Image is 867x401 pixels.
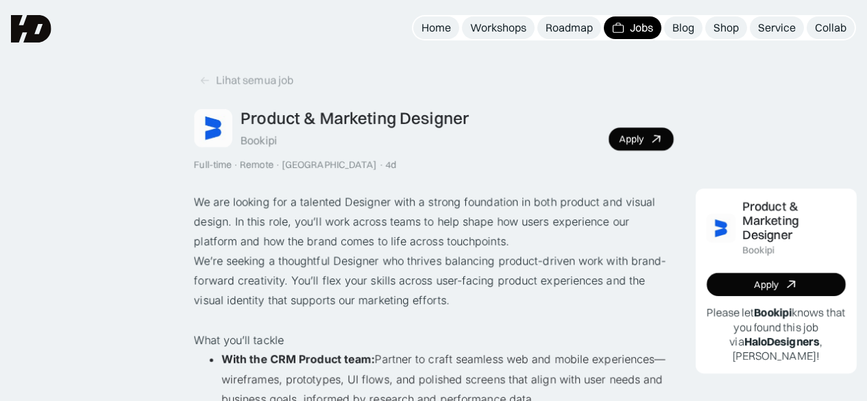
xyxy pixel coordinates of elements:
div: Blog [672,21,694,35]
div: Collab [815,21,846,35]
div: · [275,158,280,170]
b: HaloDesigners [744,335,819,348]
b: Bookipi [754,306,792,319]
div: Workshops [470,21,526,35]
div: 4d [385,158,396,170]
a: Shop [705,16,747,39]
div: Home [422,21,451,35]
div: Shop [713,21,739,35]
div: · [378,158,384,170]
div: Bookipi [241,134,277,148]
div: Remote [240,158,273,170]
a: Home [413,16,459,39]
p: What you’ll tackle [194,330,674,350]
div: Jobs [630,21,653,35]
a: Roadmap [537,16,601,39]
div: Apply [753,279,778,291]
strong: With the CRM Product team: [221,353,375,367]
a: Workshops [462,16,535,39]
div: Bookipi [742,245,774,256]
p: We’re seeking a thoughtful Designer who thrives balancing product-driven work with brand-forward ... [194,252,674,311]
div: · [233,158,239,170]
a: Jobs [604,16,661,39]
div: Full-time [194,158,232,170]
div: [GEOGRAPHIC_DATA] [282,158,377,170]
div: Lihat semua job [216,73,293,88]
a: Blog [664,16,703,39]
img: Job Image [707,214,735,243]
div: Roadmap [546,21,593,35]
div: Product & Marketing Designer [241,108,469,128]
a: Collab [807,16,855,39]
p: We are looking for a talented Designer with a strong foundation in both product and visual design... [194,192,674,251]
p: Please let knows that you found this job via , [PERSON_NAME]! [707,306,846,363]
a: Apply [707,273,846,296]
div: Service [758,21,796,35]
a: Service [750,16,804,39]
p: ‍ [194,311,674,330]
div: Apply [619,134,644,145]
div: Product & Marketing Designer [742,199,846,242]
a: Lihat semua job [194,69,299,92]
img: Job Image [194,109,232,147]
a: Apply [609,127,674,151]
